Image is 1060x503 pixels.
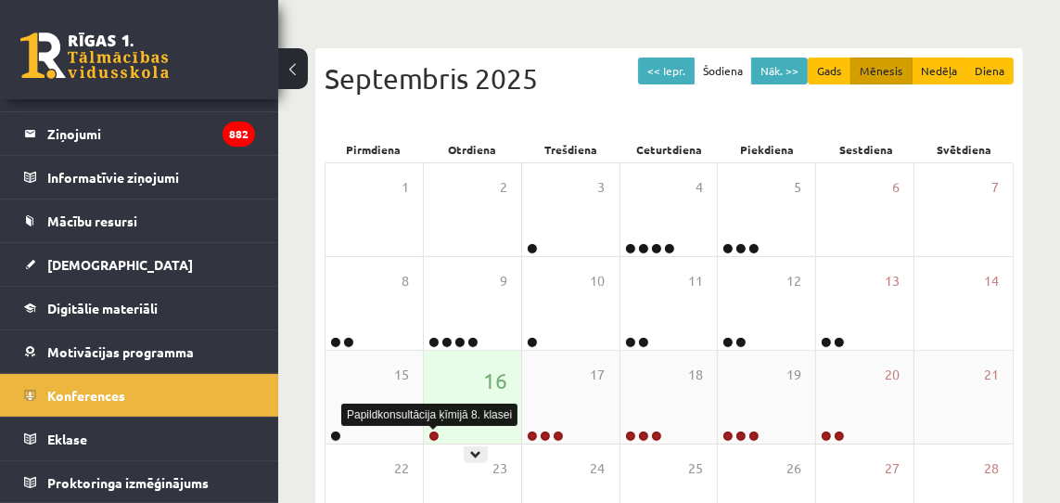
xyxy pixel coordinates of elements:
[24,243,255,286] a: [DEMOGRAPHIC_DATA]
[325,58,1014,99] div: Septembris 2025
[394,458,409,479] span: 22
[598,177,606,198] span: 3
[47,112,255,155] legend: Ziņojumi
[885,458,900,479] span: 27
[694,58,752,84] button: Šodiena
[984,458,999,479] span: 28
[591,458,606,479] span: 24
[984,271,999,291] span: 14
[688,365,703,385] span: 18
[688,271,703,291] span: 11
[47,343,194,360] span: Motivācijas programma
[483,365,507,396] span: 16
[500,271,507,291] span: 9
[696,177,703,198] span: 4
[394,365,409,385] span: 15
[638,58,695,84] button: << Iepr.
[47,156,255,199] legend: Informatīvie ziņojumi
[912,58,966,84] button: Nedēļa
[808,58,851,84] button: Gads
[786,271,801,291] span: 12
[885,365,900,385] span: 20
[402,271,409,291] span: 8
[915,136,1014,162] div: Svētdiena
[794,177,801,198] span: 5
[47,300,158,316] span: Digitālie materiāli
[20,32,169,79] a: Rīgas 1. Tālmācības vidusskola
[591,365,606,385] span: 17
[991,177,999,198] span: 7
[591,271,606,291] span: 10
[492,458,507,479] span: 23
[24,287,255,329] a: Digitālie materiāli
[619,136,718,162] div: Ceturtdiena
[885,271,900,291] span: 13
[24,156,255,199] a: Informatīvie ziņojumi
[47,256,193,273] span: [DEMOGRAPHIC_DATA]
[688,458,703,479] span: 25
[47,213,137,229] span: Mācību resursi
[24,374,255,417] a: Konferences
[423,136,521,162] div: Otrdiena
[786,458,801,479] span: 26
[223,122,255,147] i: 882
[521,136,619,162] div: Trešdiena
[402,177,409,198] span: 1
[47,387,125,404] span: Konferences
[965,58,1014,84] button: Diena
[24,112,255,155] a: Ziņojumi882
[24,330,255,373] a: Motivācijas programma
[892,177,900,198] span: 6
[786,365,801,385] span: 19
[24,418,255,460] a: Eklase
[751,58,808,84] button: Nāk. >>
[325,136,423,162] div: Pirmdiena
[719,136,817,162] div: Piekdiena
[984,365,999,385] span: 21
[817,136,915,162] div: Sestdiena
[341,404,517,426] div: Papildkonsultācija ķīmijā 8. klasei
[24,200,255,242] a: Mācību resursi
[850,58,913,84] button: Mēnesis
[500,177,507,198] span: 2
[47,431,87,447] span: Eklase
[47,474,209,491] span: Proktoringa izmēģinājums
